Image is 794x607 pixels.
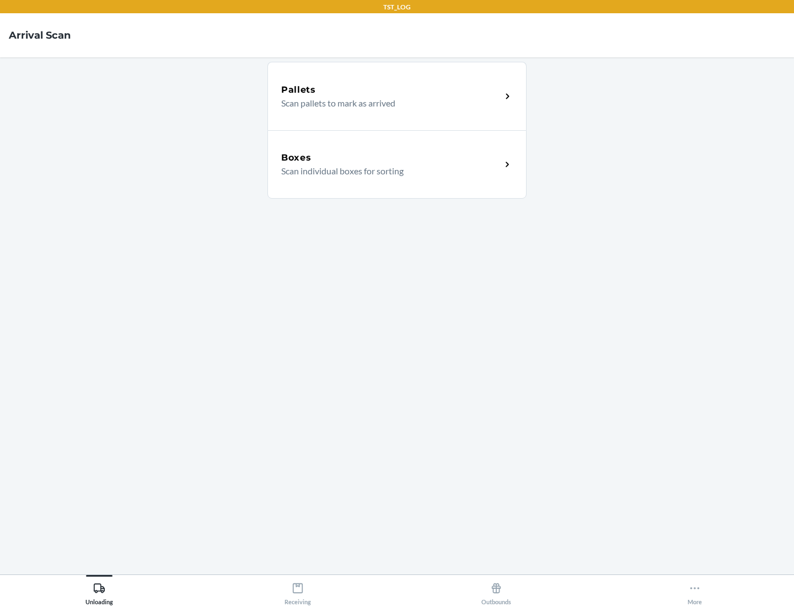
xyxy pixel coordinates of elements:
p: Scan pallets to mark as arrived [281,97,492,110]
h5: Boxes [281,151,312,164]
a: BoxesScan individual boxes for sorting [267,130,527,199]
a: PalletsScan pallets to mark as arrived [267,62,527,130]
h4: Arrival Scan [9,28,71,42]
div: More [688,578,702,605]
button: More [595,575,794,605]
button: Outbounds [397,575,595,605]
button: Receiving [198,575,397,605]
h5: Pallets [281,83,316,97]
p: Scan individual boxes for sorting [281,164,492,178]
div: Outbounds [481,578,511,605]
p: TST_LOG [383,2,411,12]
div: Unloading [85,578,113,605]
div: Receiving [285,578,311,605]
